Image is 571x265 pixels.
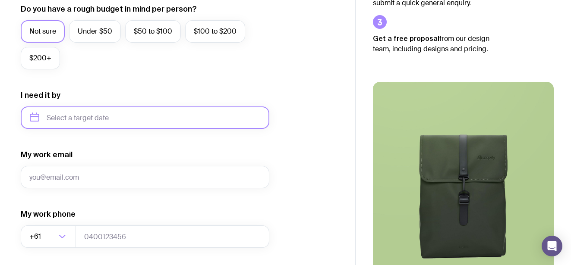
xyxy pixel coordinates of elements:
[373,34,439,42] strong: Get a free proposal
[21,4,197,14] label: Do you have a rough budget in mind per person?
[29,225,43,248] span: +61
[542,236,562,256] div: Open Intercom Messenger
[21,166,269,188] input: you@email.com
[21,20,65,43] label: Not sure
[21,106,269,129] input: Select a target date
[21,225,76,248] div: Search for option
[21,90,60,100] label: I need it by
[185,20,245,43] label: $100 to $200
[21,150,73,160] label: My work email
[76,225,269,248] input: 0400123456
[125,20,181,43] label: $50 to $100
[21,209,76,219] label: My work phone
[43,225,56,248] input: Search for option
[69,20,121,43] label: Under $50
[21,47,60,69] label: $200+
[373,33,502,54] p: from our design team, including designs and pricing.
